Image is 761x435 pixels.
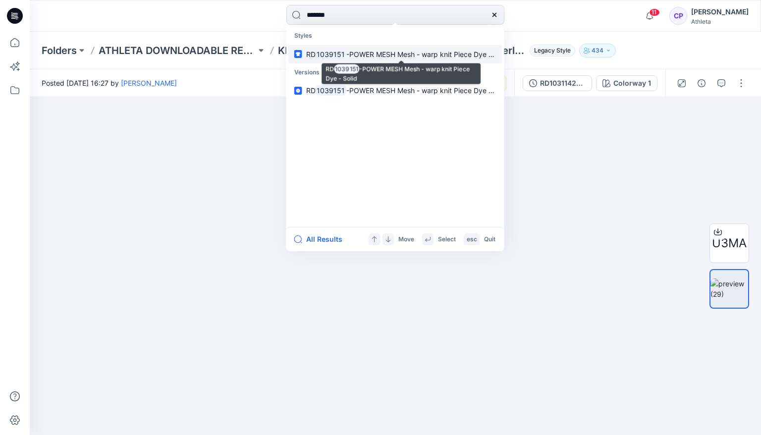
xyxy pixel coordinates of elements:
[346,217,445,435] img: eyJhbGciOiJIUzI1NiIsImtpZCI6IjAiLCJzbHQiOiJzZXMiLCJ0eXAiOiJKV1QifQ.eyJkYXRhIjp7InR5cGUiOiJzdG9yYW...
[42,44,77,57] a: Folders
[467,234,477,245] p: esc
[540,78,586,89] div: RD1031142-SUPERSONIC Interlock Piece Dye - Solid
[288,45,502,63] a: RD1039151-POWER MESH Mesh - warp knit Piece Dye - Solid
[398,234,414,245] p: Move
[613,78,651,89] div: Colorway 1
[288,27,502,45] p: Styles
[316,85,347,96] mark: 1039151
[592,45,603,56] p: 434
[42,78,177,88] span: Posted [DATE] 16:27 by
[294,233,349,245] button: All Results
[99,44,256,57] a: ATHLETA DOWNLOADABLE RESOURCES
[530,45,575,56] span: Legacy Style
[579,44,616,57] button: 434
[710,278,748,299] img: preview (29)
[691,18,749,25] div: Athleta
[316,49,347,60] mark: 1039151
[596,75,657,91] button: Colorway 1
[121,79,177,87] a: [PERSON_NAME]
[288,63,502,82] p: Versions
[306,86,316,95] span: RD
[306,50,316,58] span: RD
[669,7,687,25] div: CP
[484,234,495,245] p: Quit
[346,50,509,58] span: -POWER MESH Mesh - warp knit Piece Dye - Solid
[523,75,592,91] button: RD1031142-SUPERSONIC Interlock Piece Dye - Solid
[288,81,502,100] a: RD1039151-POWER MESH Mesh - warp knit Piece Dye - Solid
[691,6,749,18] div: [PERSON_NAME]
[694,75,709,91] button: Details
[346,86,509,95] span: -POWER MESH Mesh - warp knit Piece Dye - Solid
[278,44,346,57] a: KNIT FABRICS
[712,234,747,252] span: U3MA
[438,234,456,245] p: Select
[649,8,660,16] span: 11
[526,44,575,57] button: Legacy Style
